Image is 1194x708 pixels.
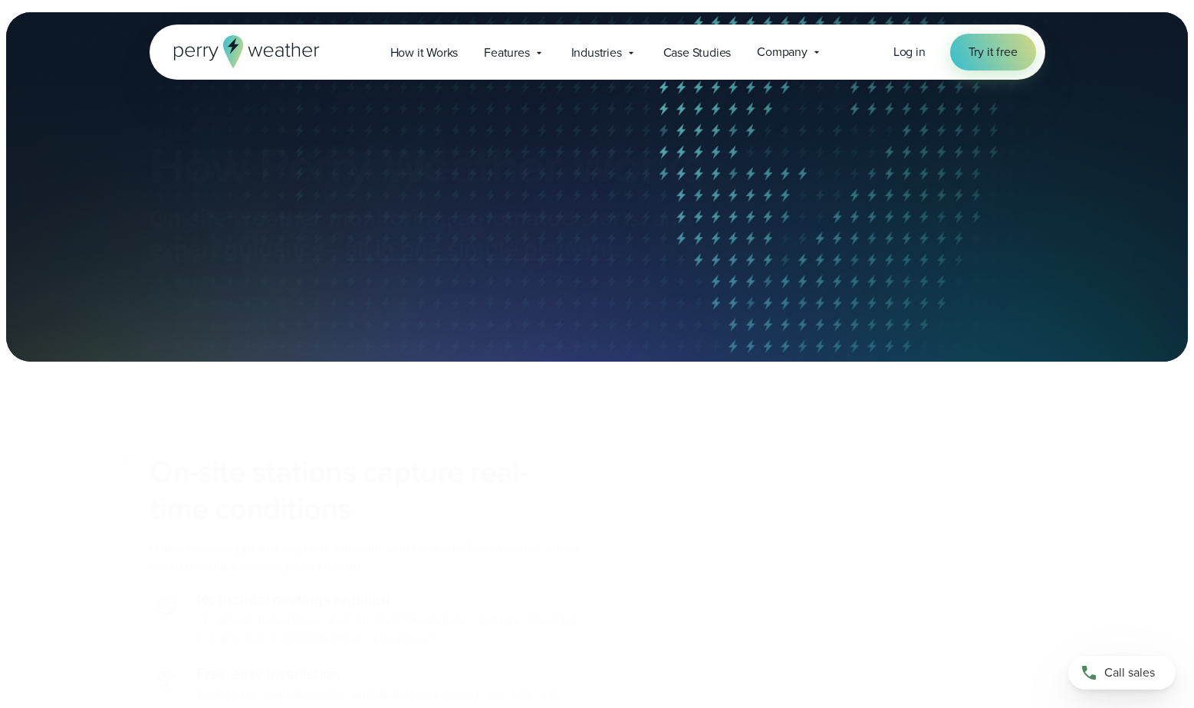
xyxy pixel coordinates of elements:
[969,43,1018,61] span: Try it free
[1104,664,1155,682] span: Call sales
[663,44,732,62] span: Case Studies
[757,43,808,61] span: Company
[1068,656,1176,690] a: Call sales
[571,44,622,62] span: Industries
[377,37,472,68] a: How it Works
[893,43,926,61] a: Log in
[484,44,529,62] span: Features
[390,44,459,62] span: How it Works
[950,34,1036,70] a: Try it free
[650,37,745,68] a: Case Studies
